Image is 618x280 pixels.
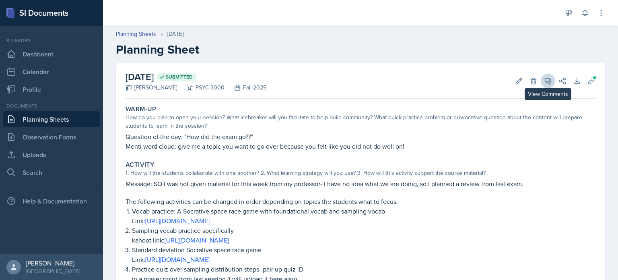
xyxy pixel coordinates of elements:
[132,264,595,274] p: Practice quiz over sampling distribution steps- pair up quiz :D
[145,216,210,225] a: [URL][DOMAIN_NAME]
[132,216,595,226] p: Link:
[132,255,595,264] p: Link:
[3,129,100,145] a: Observation Forms
[126,113,595,130] div: How do you plan to open your session? What icebreaker will you facilitate to help build community...
[126,141,595,151] p: Menti word cloud: give me a topic you want to go over because you felt like you did not do well on!​
[165,236,229,245] a: [URL][DOMAIN_NAME]
[3,37,100,44] div: Si leader
[26,267,80,275] div: [GEOGRAPHIC_DATA]
[3,102,100,110] div: Documents
[126,161,154,169] label: Activity
[132,245,595,255] p: Standard deviation Socrative space race game
[3,193,100,209] div: Help & Documentation
[132,226,595,235] p: Sampling vocab practice specifically
[3,81,100,97] a: Profile
[26,259,80,267] div: [PERSON_NAME]
[541,74,555,88] button: View Comments
[3,111,100,127] a: Planning Sheets
[132,206,595,216] p: Vocab practice: A Socrative space race game with foundational vocab and sampling vocab
[3,64,100,80] a: Calendar
[126,179,595,189] p: Message: SO I was not given material for this week from my professor- I have no idea what we are ...
[167,30,183,38] div: [DATE]
[126,105,157,113] label: Warm-Up
[126,132,595,141] p: Question of the day: "How did the exam go??"​
[166,74,193,80] span: Submitted
[126,169,595,177] div: 1. How will the students collaborate with one another? 2. What learning strategy will you use? 3....
[145,255,210,264] a: [URL][DOMAIN_NAME]
[132,235,595,245] p: kahoot link:
[116,30,156,38] a: Planning Sheets
[3,46,100,62] a: Dashboard
[3,147,100,163] a: Uploads
[116,42,605,57] h2: Planning Sheet
[3,164,100,180] a: Search
[126,70,266,84] h2: [DATE]
[126,197,595,206] p: The following activities can be changed in order depending on topics the students what to focus:
[126,83,177,92] div: [PERSON_NAME]
[177,83,225,92] div: PSYC 3000
[225,83,266,92] div: Fall 2025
